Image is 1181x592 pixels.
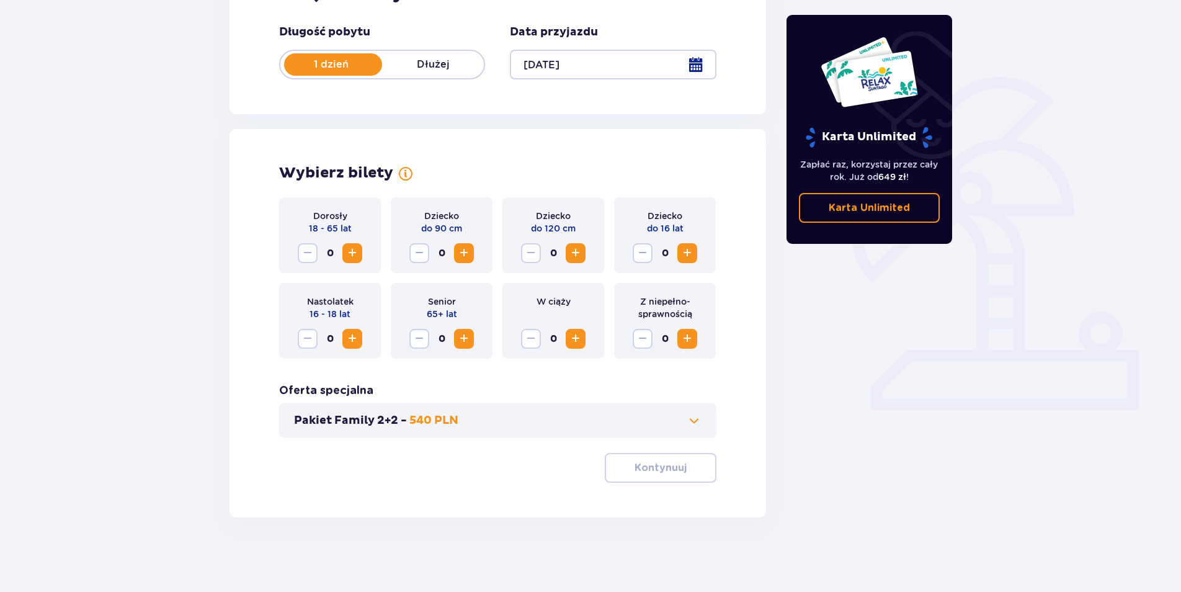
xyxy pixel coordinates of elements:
button: Kontynuuj [605,453,716,483]
span: 0 [543,329,563,349]
span: 0 [655,243,675,263]
p: Zapłać raz, korzystaj przez cały rok. Już od ! [799,158,940,183]
button: Zwiększ [677,329,697,349]
p: Dziecko [648,210,682,222]
p: Karta Unlimited [829,201,910,215]
button: Zmniejsz [521,329,541,349]
button: Zmniejsz [298,329,318,349]
p: Kontynuuj [635,461,687,475]
button: Zwiększ [454,329,474,349]
p: do 90 cm [421,222,462,235]
p: Dłużej [382,58,484,71]
p: 1 dzień [280,58,382,71]
span: 649 zł [878,172,906,182]
button: Zwiększ [454,243,474,263]
p: Karta Unlimited [804,127,934,148]
button: Zmniejsz [521,243,541,263]
button: Zwiększ [342,329,362,349]
button: Zmniejsz [298,243,318,263]
p: W ciąży [537,295,571,308]
p: Z niepełno­sprawnością [624,295,706,320]
button: Zwiększ [566,243,586,263]
button: Zmniejsz [409,329,429,349]
button: Zmniejsz [633,243,653,263]
p: Nastolatek [307,295,354,308]
button: Pakiet Family 2+2 -540 PLN [294,413,702,428]
button: Zwiększ [566,329,586,349]
p: 65+ lat [427,308,457,320]
p: Pakiet Family 2+2 - [294,413,407,428]
p: 540 PLN [409,413,458,428]
p: 18 - 65 lat [309,222,352,235]
span: 0 [655,329,675,349]
p: 16 - 18 lat [310,308,350,320]
p: Dziecko [424,210,459,222]
p: do 16 lat [647,222,684,235]
span: 0 [320,243,340,263]
p: do 120 cm [531,222,576,235]
span: 0 [432,329,452,349]
p: Dziecko [536,210,571,222]
button: Zmniejsz [633,329,653,349]
button: Zwiększ [677,243,697,263]
img: Dwie karty całoroczne do Suntago z napisem 'UNLIMITED RELAX', na białym tle z tropikalnymi liśćmi... [820,36,919,108]
p: Dorosły [313,210,347,222]
button: Zwiększ [342,243,362,263]
h2: Wybierz bilety [279,164,393,182]
span: 0 [320,329,340,349]
button: Zmniejsz [409,243,429,263]
a: Karta Unlimited [799,193,940,223]
h3: Oferta specjalna [279,383,373,398]
span: 0 [543,243,563,263]
p: Senior [428,295,456,308]
p: Długość pobytu [279,25,370,40]
span: 0 [432,243,452,263]
p: Data przyjazdu [510,25,598,40]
